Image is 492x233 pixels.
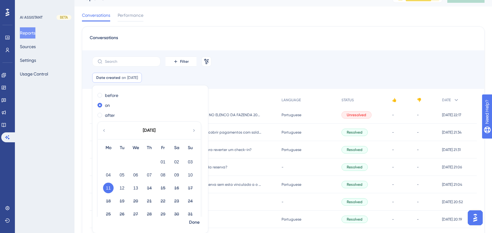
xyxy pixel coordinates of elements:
span: - [282,165,283,170]
span: Resolved [347,182,363,187]
button: 24 [185,196,196,206]
span: Done [189,219,200,226]
span: Conversations [82,11,110,19]
span: DATE [442,98,451,103]
button: 10 [185,170,196,180]
button: 09 [171,170,182,180]
div: Th [142,144,156,152]
span: - [417,165,419,170]
span: [DATE] 21:31 [442,147,461,152]
iframe: UserGuiding AI Assistant Launcher [466,208,485,227]
span: Portuguese [282,130,301,135]
button: 07 [144,170,155,180]
span: - [417,199,419,204]
span: - [392,182,394,187]
span: Filter [180,59,189,64]
span: - [282,199,283,204]
span: - [417,112,419,117]
button: Filter [165,57,196,66]
button: 05 [117,170,127,180]
div: Su [183,144,197,152]
button: 06 [130,170,141,180]
span: [DATE] 20:52 [442,199,463,204]
button: 23 [171,196,182,206]
span: - [417,147,419,152]
span: 👎 [417,98,422,103]
span: QUEM ESTARA NO ELENCO DA FAZENDA 2025 [184,112,261,117]
span: STATUS [341,98,354,103]
span: Performance [118,11,143,19]
button: Settings [20,55,36,66]
div: AI ASSISTANT [20,15,43,20]
button: 11 [103,183,114,193]
div: Sa [170,144,183,152]
span: Resolved [347,130,363,135]
input: Search [105,59,155,64]
span: [DATE] 21:06 [442,165,462,170]
span: - [392,165,394,170]
button: Usage Control [20,68,48,80]
button: 04 [103,170,114,180]
span: Como faço para reverter um check-in? [184,147,251,152]
span: - [392,199,394,204]
button: 18 [103,196,114,206]
button: 21 [144,196,155,206]
span: 👍 [392,98,397,103]
button: 02 [171,157,182,167]
button: 12 [117,183,127,193]
span: Date created [96,75,120,80]
span: - [392,147,394,152]
span: Resolved [347,147,363,152]
button: 30 [171,209,182,219]
span: on [122,75,126,80]
button: 08 [158,170,168,180]
button: 17 [185,183,196,193]
button: 25 [103,209,114,219]
button: 27 [130,209,141,219]
span: tenho uma reserva sem esta vinculado a o apartamento ? [184,182,261,187]
span: Unresolved [347,112,366,117]
span: Tem como descobrir pagamentos com saldos positivos que não estão mais atrelados a reservas? [184,130,261,135]
button: 13 [130,183,141,193]
button: 03 [185,157,196,167]
button: 14 [144,183,155,193]
div: Mo [102,144,115,152]
span: Portuguese [282,147,301,152]
button: 20 [130,196,141,206]
span: - [392,130,394,135]
button: 29 [158,209,168,219]
span: - [392,217,394,222]
label: after [105,112,115,119]
div: Fr [156,144,170,152]
span: [DATE] 21:04 [442,182,462,187]
label: before [105,92,118,99]
button: Done [186,217,203,228]
span: - [417,217,419,222]
span: [DATE] 22:17 [442,112,461,117]
span: [DATE] 20:19 [442,217,462,222]
button: 26 [117,209,127,219]
span: Resolved [347,217,363,222]
button: Sources [20,41,36,52]
span: [DATE] [127,75,138,80]
span: - [417,130,419,135]
button: Reports [20,27,35,39]
span: Need Help? [15,2,39,9]
span: - [392,112,394,117]
span: LANGUAGE [282,98,301,103]
span: [DATE] 21:34 [442,130,462,135]
div: We [129,144,142,152]
label: on [105,102,110,109]
button: 16 [171,183,182,193]
button: 31 [185,209,196,219]
span: Portuguese [282,217,301,222]
div: Tu [115,144,129,152]
button: 19 [117,196,127,206]
button: 22 [158,196,168,206]
button: 01 [158,157,168,167]
span: Resolved [347,199,363,204]
div: [DATE] [143,127,156,134]
span: - [417,182,419,187]
span: Resolved [347,165,363,170]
